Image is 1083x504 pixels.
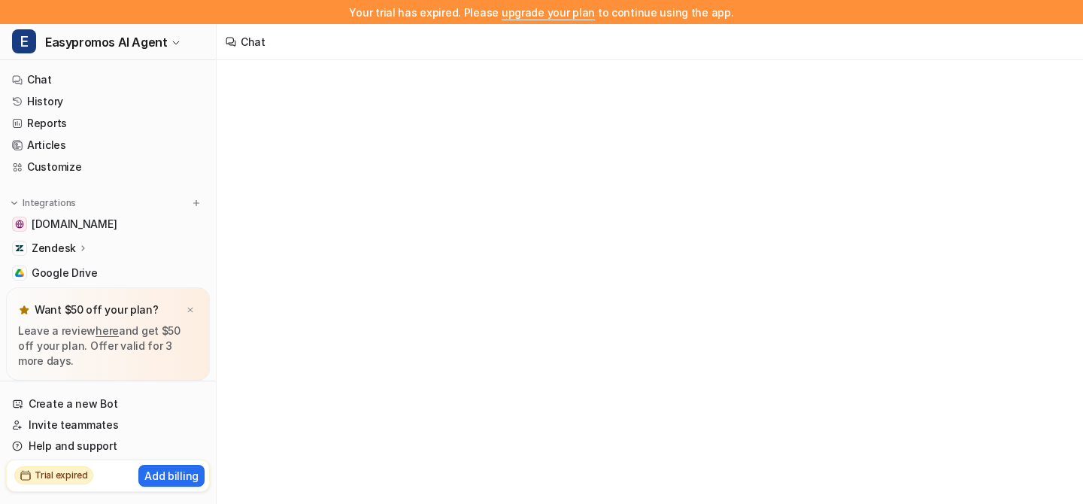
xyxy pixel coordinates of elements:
img: Google Drive [15,269,24,278]
img: x [186,305,195,315]
p: Add billing [144,468,199,484]
div: Chat [241,34,265,50]
h2: Trial expired [35,469,88,482]
a: Help and support [6,436,210,457]
p: Leave a review and get $50 off your plan. Offer valid for 3 more days. [18,323,198,369]
img: menu_add.svg [191,198,202,208]
a: Invite teammates [6,414,210,436]
a: History [6,91,210,112]
span: Google Drive [32,266,98,281]
a: Google DriveGoogle Drive [6,263,210,284]
a: Customize [6,156,210,178]
a: Explore all integrations [6,287,210,308]
span: [DOMAIN_NAME] [32,217,117,232]
span: E [12,29,36,53]
img: Zendesk [15,244,24,253]
a: Articles [6,135,210,156]
span: Explore all integrations [32,285,204,309]
a: Chat [6,69,210,90]
a: www.easypromosapp.com[DOMAIN_NAME] [6,214,210,235]
img: expand menu [9,198,20,208]
img: star [18,304,30,316]
a: Create a new Bot [6,393,210,414]
button: Add billing [138,465,205,487]
p: Zendesk [32,241,76,256]
img: www.easypromosapp.com [15,220,24,229]
a: here [96,324,119,337]
p: Integrations [23,197,76,209]
a: Reports [6,113,210,134]
a: upgrade your plan [502,6,595,19]
button: Integrations [6,196,80,211]
span: Easypromos AI Agent [45,32,167,53]
p: Want $50 off your plan? [35,302,159,317]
